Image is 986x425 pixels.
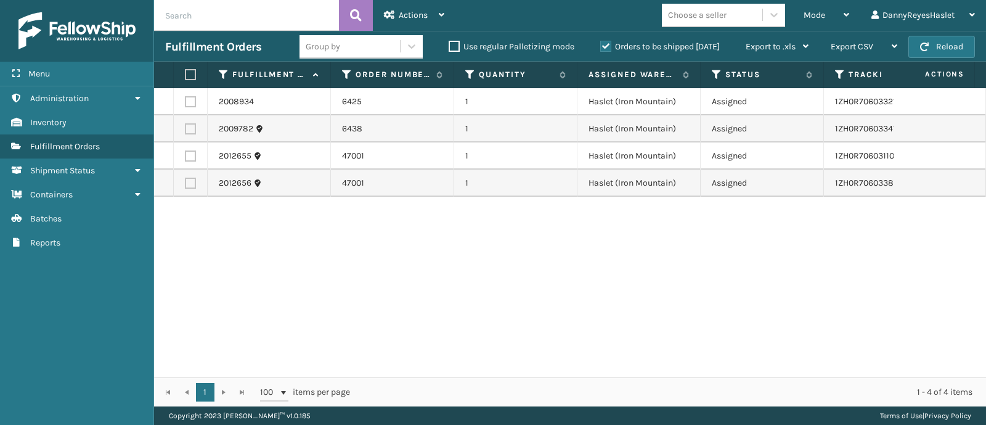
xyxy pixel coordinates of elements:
[306,40,340,53] div: Group by
[454,88,577,115] td: 1
[331,88,454,115] td: 6425
[880,406,971,425] div: |
[169,406,311,425] p: Copyright 2023 [PERSON_NAME]™ v 1.0.185
[18,12,136,49] img: logo
[454,142,577,170] td: 1
[331,115,454,142] td: 6438
[28,68,50,79] span: Menu
[600,41,720,52] label: Orders to be shipped [DATE]
[356,69,430,80] label: Order Number
[331,170,454,197] td: 47001
[30,189,73,200] span: Containers
[886,64,972,85] span: Actions
[260,383,350,402] span: items per page
[30,141,100,152] span: Fulfillment Orders
[589,69,677,80] label: Assigned Warehouse
[804,10,825,20] span: Mode
[367,386,972,398] div: 1 - 4 of 4 items
[849,69,923,80] label: Tracking Number
[835,178,925,188] a: 1ZH0R7060338686889
[577,88,701,115] td: Haslet (Iron Mountain)
[30,165,95,176] span: Shipment Status
[30,93,89,104] span: Administration
[701,88,824,115] td: Assigned
[260,386,279,398] span: 100
[835,123,922,134] a: 1ZH0R7060334780079
[449,41,574,52] label: Use regular Palletizing mode
[924,411,971,420] a: Privacy Policy
[399,10,428,20] span: Actions
[219,177,251,189] a: 2012656
[196,383,214,402] a: 1
[831,41,873,52] span: Export CSV
[219,150,251,162] a: 2012655
[577,170,701,197] td: Haslet (Iron Mountain)
[454,170,577,197] td: 1
[835,151,916,161] a: 1ZH0R7060311081153
[219,123,253,135] a: 2009782
[577,142,701,170] td: Haslet (Iron Mountain)
[668,9,727,22] div: Choose a seller
[725,69,800,80] label: Status
[30,237,60,248] span: Reports
[331,142,454,170] td: 47001
[30,213,62,224] span: Batches
[880,411,923,420] a: Terms of Use
[908,36,975,58] button: Reload
[165,39,261,54] h3: Fulfillment Orders
[219,96,254,108] a: 2008934
[701,115,824,142] td: Assigned
[835,96,921,107] a: 1ZH0R7060332166086
[701,142,824,170] td: Assigned
[232,69,307,80] label: Fulfillment Order Id
[746,41,796,52] span: Export to .xls
[701,170,824,197] td: Assigned
[454,115,577,142] td: 1
[479,69,553,80] label: Quantity
[577,115,701,142] td: Haslet (Iron Mountain)
[30,117,67,128] span: Inventory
